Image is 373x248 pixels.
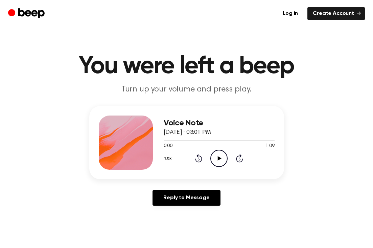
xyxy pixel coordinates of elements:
[307,7,365,20] a: Create Account
[57,84,317,95] p: Turn up your volume and press play.
[164,129,211,136] span: [DATE] · 03:01 PM
[8,7,46,20] a: Beep
[153,190,220,206] a: Reply to Message
[164,119,275,128] h3: Voice Note
[265,143,274,150] span: 1:09
[14,54,360,79] h1: You were left a beep
[164,153,174,164] button: 1.0x
[164,143,172,150] span: 0:00
[277,7,303,20] a: Log in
